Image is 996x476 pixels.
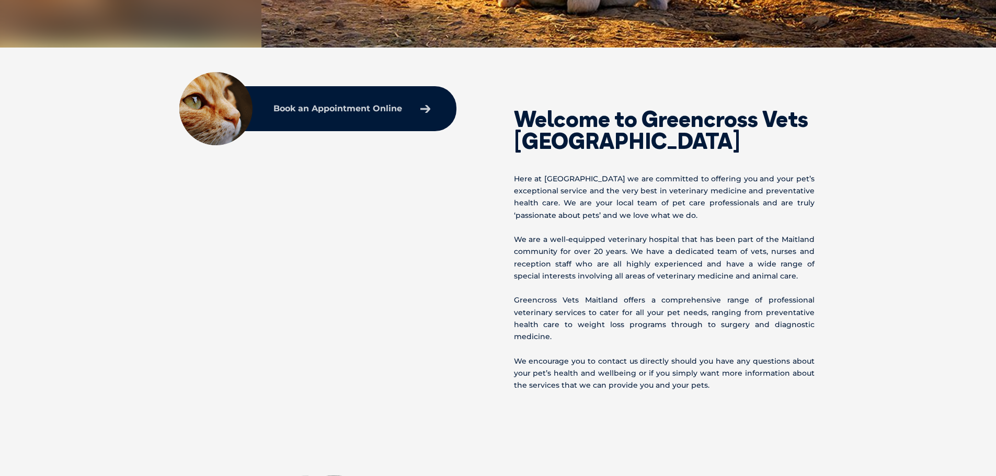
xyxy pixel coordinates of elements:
a: Book an Appointment Online [268,99,436,118]
p: Greencross Vets Maitland offers a comprehensive range of professional veterinary services to cate... [514,294,815,343]
p: Here at [GEOGRAPHIC_DATA] we are committed to offering you and your pet’s exceptional service and... [514,173,815,222]
button: Search [976,48,986,58]
p: Book an Appointment Online [273,105,402,113]
p: We are a well-equipped veterinary hospital that has been part of the Maitland community for over ... [514,234,815,282]
h2: Welcome to Greencross Vets [GEOGRAPHIC_DATA] [514,108,815,152]
p: We encourage you to contact us directly should you have any questions about your pet’s health and... [514,355,815,392]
